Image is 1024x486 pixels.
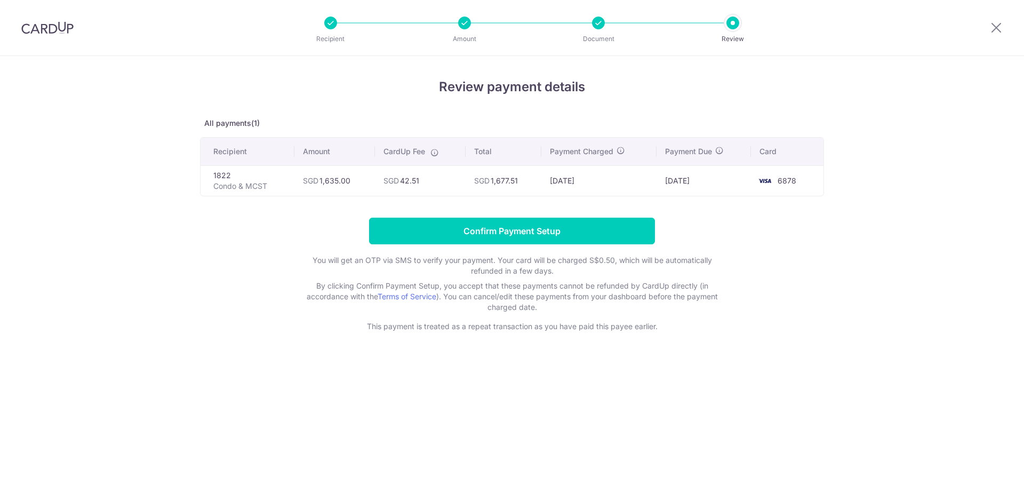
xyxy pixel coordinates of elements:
[369,218,655,244] input: Confirm Payment Setup
[294,138,375,165] th: Amount
[550,146,613,157] span: Payment Charged
[657,165,751,196] td: [DATE]
[466,138,541,165] th: Total
[201,165,294,196] td: 1822
[200,77,824,97] h4: Review payment details
[754,174,775,187] img: <span class="translation_missing" title="translation missing: en.account_steps.new_confirm_form.b...
[474,176,490,185] span: SGD
[383,146,425,157] span: CardUp Fee
[303,176,318,185] span: SGD
[383,176,399,185] span: SGD
[375,165,466,196] td: 42.51
[425,34,504,44] p: Amount
[201,138,294,165] th: Recipient
[378,292,436,301] a: Terms of Service
[693,34,772,44] p: Review
[665,146,712,157] span: Payment Due
[294,165,375,196] td: 1,635.00
[291,34,370,44] p: Recipient
[541,165,657,196] td: [DATE]
[299,321,725,332] p: This payment is treated as a repeat transaction as you have paid this payee earlier.
[21,21,74,34] img: CardUp
[299,281,725,313] p: By clicking Confirm Payment Setup, you accept that these payments cannot be refunded by CardUp di...
[299,255,725,276] p: You will get an OTP via SMS to verify your payment. Your card will be charged S$0.50, which will ...
[213,181,286,192] p: Condo & MCST
[778,176,796,185] span: 6878
[200,118,824,129] p: All payments(1)
[751,138,823,165] th: Card
[466,165,541,196] td: 1,677.51
[559,34,638,44] p: Document
[956,454,1013,481] iframe: Opens a widget where you can find more information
